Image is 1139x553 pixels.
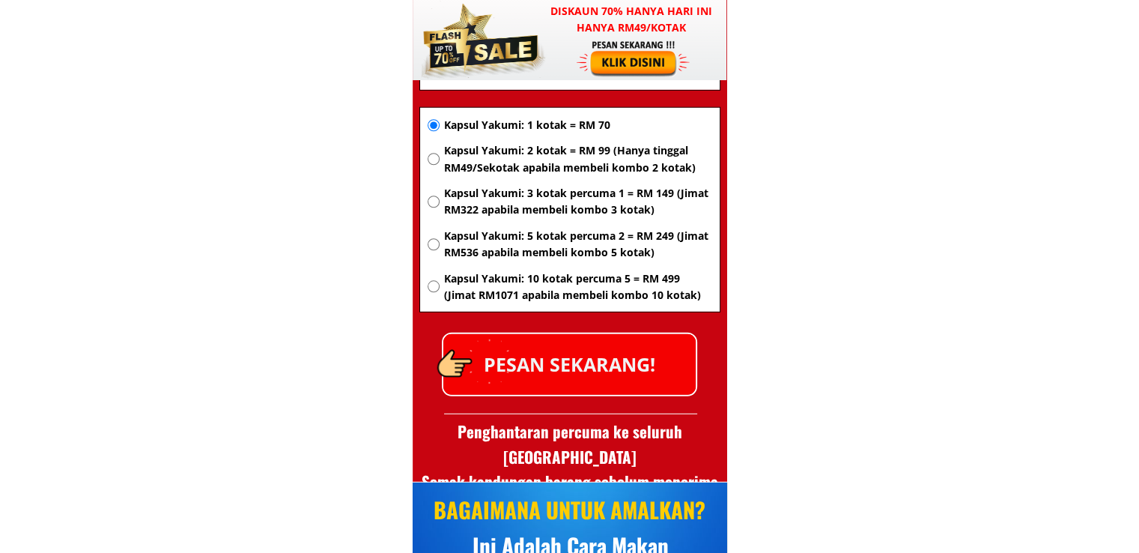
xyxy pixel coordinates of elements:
[443,117,711,133] span: Kapsul Yakumi: 1 kotak = RM 70
[417,492,722,527] div: BAGAIMANA UNTUK AMALKAN?
[443,271,711,304] span: Kapsul Yakumi: 10 kotak percuma 5 = RM 499 (Jimat RM1071 apabila membeli kombo 10 kotak)
[413,419,727,495] h3: Penghantaran percuma ke seluruh [GEOGRAPHIC_DATA] Semak kandungan barang sebelum menerima
[443,228,711,262] span: Kapsul Yakumi: 5 kotak percuma 2 = RM 249 (Jimat RM536 apabila membeli kombo 5 kotak)
[536,3,727,37] h3: Diskaun 70% hanya hari ini hanya RM49/kotak
[443,185,711,219] span: Kapsul Yakumi: 3 kotak percuma 1 = RM 149 (Jimat RM322 apabila membeli kombo 3 kotak)
[443,334,696,395] p: PESAN SEKARANG!
[443,142,711,176] span: Kapsul Yakumi: 2 kotak = RM 99 (Hanya tinggal RM49/Sekotak apabila membeli kombo 2 kotak)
